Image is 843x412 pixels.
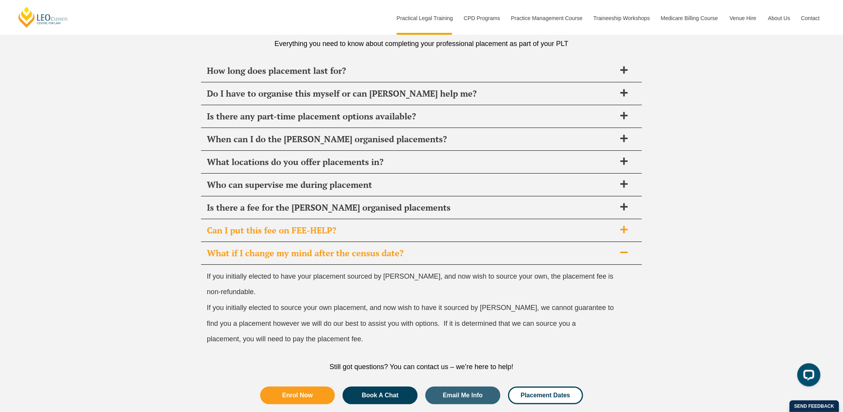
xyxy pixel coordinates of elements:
[458,2,505,35] a: CPD Programs
[207,134,616,145] span: When can I do the [PERSON_NAME] organised placements?
[207,248,616,259] span: What if I change my mind after the census date?
[588,2,655,35] a: Traineeship Workshops
[207,288,256,296] span: non-refundable.
[207,179,616,190] span: Who can supervise me during placement
[795,2,826,35] a: Contact
[207,272,614,280] span: If you initially elected to have your placement sourced by [PERSON_NAME], and now wish to source ...
[207,320,576,327] span: find you a placement however we will do our best to assist you with options. If it is determined ...
[443,392,483,398] span: Email Me Info
[508,386,583,404] a: Placement Dates
[724,2,762,35] a: Venue Hire
[343,386,418,404] a: Book A Chat
[282,392,313,398] span: Enrol Now
[425,386,500,404] a: Email Me Info
[207,157,616,167] span: What locations do you offer placements in?
[362,392,399,398] span: Book A Chat
[207,335,363,343] span: placement, you will need to pay the placement fee.
[275,40,568,48] span: Everything you need to know about completing your professional placement as part of your PLT
[391,2,458,35] a: Practical Legal Training
[505,2,588,35] a: Practice Management Course
[207,111,616,122] span: Is there any part-time placement options available?
[201,363,642,371] p: Still got questions? You can contact us – we’re here to help!
[655,2,724,35] a: Medicare Billing Course
[17,6,69,28] a: [PERSON_NAME] Centre for Law
[207,88,616,99] span: Do I have to organise this myself or can [PERSON_NAME] help me?
[762,2,795,35] a: About Us
[791,360,824,393] iframe: LiveChat chat widget
[207,65,616,76] span: How long does placement last for?
[207,202,616,213] span: Is there a fee for the [PERSON_NAME] organised placements
[260,386,335,404] a: Enrol Now
[207,225,616,236] span: Can I put this fee on FEE-HELP?
[521,392,570,398] span: Placement Dates
[207,304,614,312] span: If you initially elected to source your own placement, and now wish to have it sourced by [PERSON...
